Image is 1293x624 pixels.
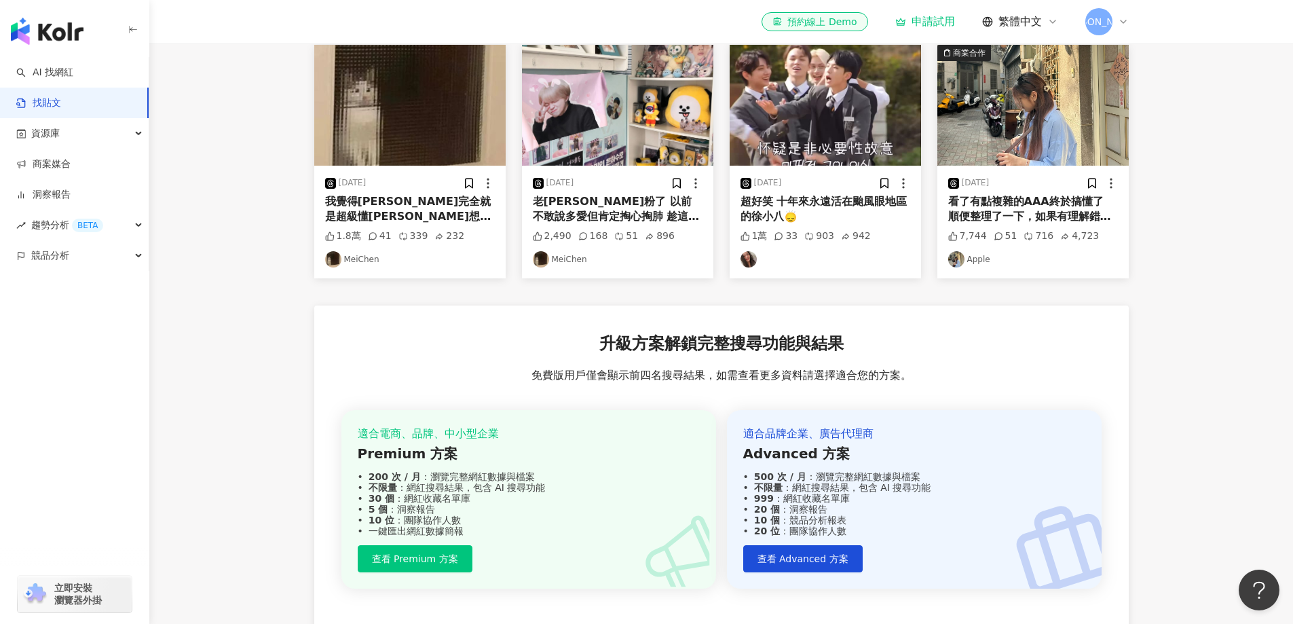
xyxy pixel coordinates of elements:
[325,251,341,268] img: KOL Avatar
[72,219,103,232] div: BETA
[398,230,428,243] div: 339
[358,482,700,493] div: ：網紅搜尋結果，包含 AI 搜尋功能
[325,251,495,268] a: KOL AvatarMeiChen
[599,333,844,356] span: 升級方案解鎖完整搜尋功能與結果
[743,426,1085,441] div: 適合品牌企業、廣告代理商
[358,515,700,526] div: ：團隊協作人數
[533,251,702,268] a: KOL AvatarMeiChen
[743,515,1085,526] div: ：競品分析報表
[358,426,700,441] div: 適合電商、品牌、中小型企業
[16,221,26,230] span: rise
[772,15,857,29] div: 預約線上 Demo
[948,194,1118,225] div: 看了有點複雜的AAA終於搞懂了 順便整理了一下，如果有理解錯誤也歡迎糾正 🔹12/6（六） AAA頒獎典禮 有表演+有合作舞台+頒獎典禮 售票時間： 9/6（六） 13:00 interpark...
[16,66,73,79] a: searchAI 找網紅
[531,368,912,383] span: 免費版用戶僅會顯示前四名搜尋結果，如需查看更多資料請選擇適合您的方案。
[372,553,458,564] span: 查看 Premium 方案
[314,45,506,166] img: post-image
[325,194,495,225] div: 我覺得[PERSON_NAME]完全就是超級懂[PERSON_NAME]想要什麼 用她的角度去理解她 哪個男生會用串友情手鍊這麼可愛的方法去認識[PERSON_NAME] 太浪漫了💕
[546,177,574,189] div: [DATE]
[533,230,571,243] div: 2,490
[948,251,1118,268] a: KOL AvatarApple
[804,230,834,243] div: 903
[339,177,367,189] div: [DATE]
[741,251,910,268] a: KOL Avatar
[962,177,990,189] div: [DATE]
[895,15,955,29] a: 申請試用
[358,444,700,463] div: Premium 方案
[741,251,757,268] img: KOL Avatar
[645,230,675,243] div: 896
[948,230,987,243] div: 7,744
[358,545,472,572] button: 查看 Premium 方案
[1239,570,1279,610] iframe: Help Scout Beacon - Open
[31,210,103,240] span: 趨勢分析
[358,526,700,536] div: 一鍵匯出網紅數據簡報
[948,251,964,268] img: KOL Avatar
[358,504,700,515] div: ：洞察報告
[369,471,421,482] strong: 200 次 / 月
[743,504,1085,515] div: ：洞察報告
[743,482,1085,493] div: ：網紅搜尋結果，包含 AI 搜尋功能
[369,515,394,526] strong: 10 位
[533,194,702,225] div: 老[PERSON_NAME]粉了 以前不敢說多愛但肯定掏心掏肺 趁這波熱潮 來送幸福 官方正版[PERSON_NAME]（還有滿多沒拍到反正就是全送）（不要問我還有什麼反正就是全寄給你）、展覽照...
[614,230,638,243] div: 51
[11,18,83,45] img: logo
[754,471,806,482] strong: 500 次 / 月
[1059,14,1138,29] span: [PERSON_NAME]
[533,251,549,268] img: KOL Avatar
[762,12,867,31] a: 預約線上 Demo
[16,188,71,202] a: 洞察報告
[754,493,774,504] strong: 999
[369,504,388,515] strong: 5 個
[358,471,700,482] div: ：瀏覽完整網紅數據與檔案
[743,545,863,572] button: 查看 Advanced 方案
[369,493,394,504] strong: 30 個
[937,45,1129,166] img: post-image
[937,45,1129,166] button: 商業合作
[522,45,713,166] img: post-image
[754,526,780,536] strong: 20 位
[325,230,361,243] div: 1.8萬
[754,515,780,526] strong: 10 個
[754,482,783,493] strong: 不限量
[757,553,848,564] span: 查看 Advanced 方案
[369,482,397,493] strong: 不限量
[1024,230,1053,243] div: 716
[31,118,60,149] span: 資源庫
[16,96,61,110] a: 找貼文
[841,230,871,243] div: 942
[741,194,910,225] div: 超好笑 十年來永遠活在颱風眼地區的徐小八🙂‍↕️
[1060,230,1099,243] div: 4,723
[994,230,1017,243] div: 51
[743,471,1085,482] div: ：瀏覽完整網紅數據與檔案
[754,177,782,189] div: [DATE]
[754,504,780,515] strong: 20 個
[774,230,798,243] div: 33
[998,14,1042,29] span: 繁體中文
[741,230,768,243] div: 1萬
[743,493,1085,504] div: ：網紅收藏名單庫
[22,583,48,605] img: chrome extension
[18,576,132,612] a: chrome extension立即安裝 瀏覽器外掛
[358,493,700,504] div: ：網紅收藏名單庫
[31,240,69,271] span: 競品分析
[368,230,392,243] div: 41
[578,230,608,243] div: 168
[743,526,1085,536] div: ：團隊協作人數
[16,158,71,171] a: 商案媒合
[743,444,1085,463] div: Advanced 方案
[54,582,102,606] span: 立即安裝 瀏覽器外掛
[434,230,464,243] div: 232
[730,45,921,166] img: post-image
[953,46,986,60] div: 商業合作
